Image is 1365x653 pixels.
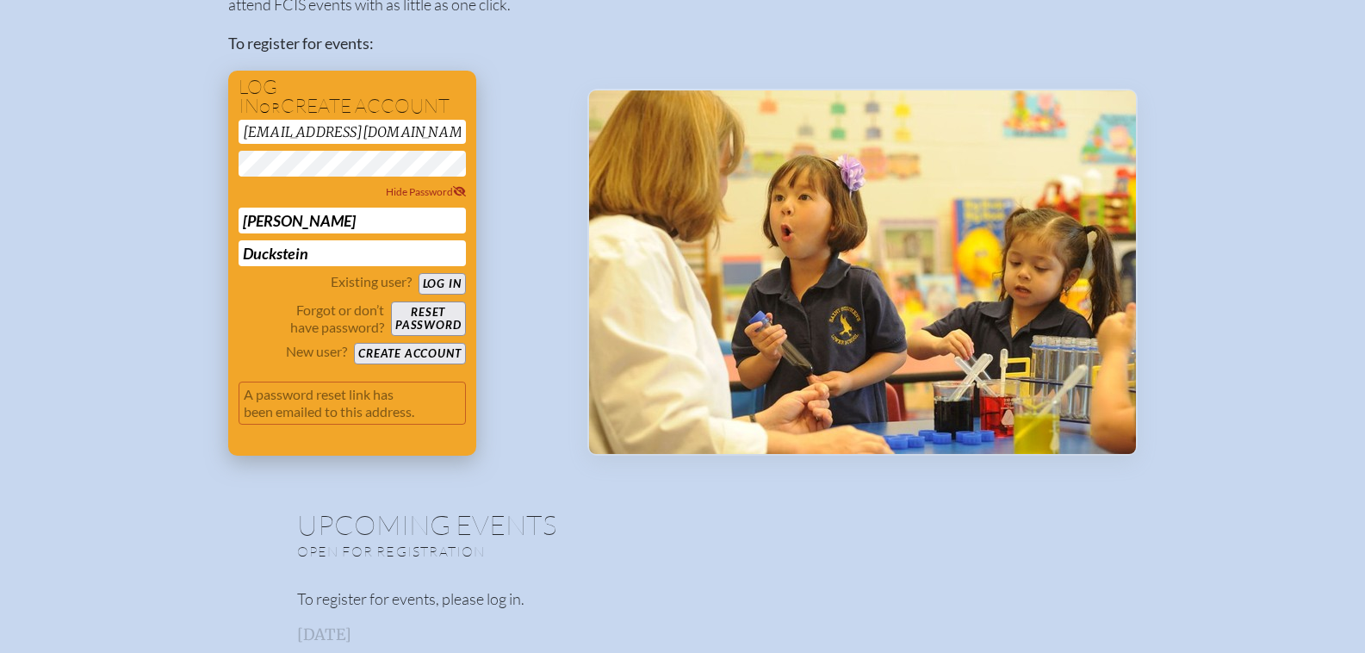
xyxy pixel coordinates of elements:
[297,543,752,560] p: Open for registration
[354,343,465,364] button: Create account
[386,185,466,198] span: Hide Password
[297,626,1069,644] h3: [DATE]
[239,208,466,233] input: First Name
[239,120,466,144] input: Email
[297,511,1069,538] h1: Upcoming Events
[286,343,347,360] p: New user?
[391,302,465,336] button: Resetpassword
[228,32,560,55] p: To register for events:
[589,90,1136,454] img: Events
[239,78,466,116] h1: Log in create account
[239,302,385,336] p: Forgot or don’t have password?
[239,240,466,266] input: Last Name
[239,382,466,425] p: A password reset link has been emailed to this address.
[419,273,466,295] button: Log in
[297,588,1069,611] p: To register for events, please log in.
[331,273,412,290] p: Existing user?
[259,99,281,116] span: or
